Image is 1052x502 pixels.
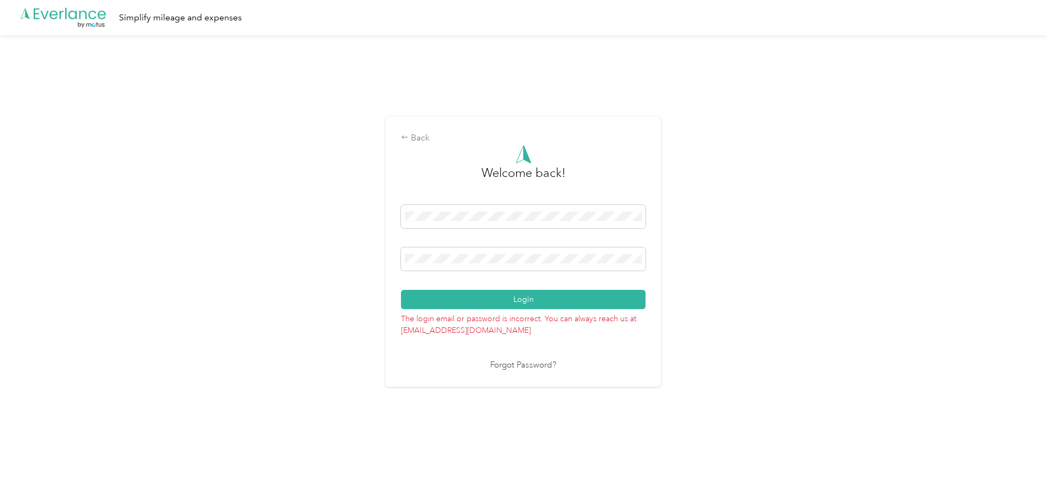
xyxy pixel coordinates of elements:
[119,11,242,25] div: Simplify mileage and expenses
[401,290,646,309] button: Login
[401,309,646,336] p: The login email or password is incorrect. You can always reach us at [EMAIL_ADDRESS][DOMAIN_NAME]
[481,164,566,193] h3: greeting
[401,132,646,145] div: Back
[490,359,556,372] a: Forgot Password?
